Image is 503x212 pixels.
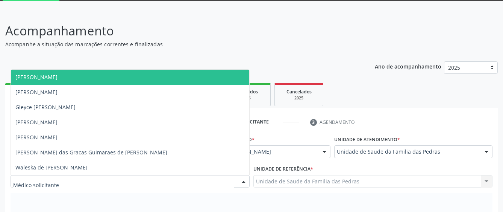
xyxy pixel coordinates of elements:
p: Acompanhamento [5,21,350,40]
span: [PERSON_NAME] [15,119,58,126]
span: Cancelados [286,88,312,95]
div: 2025 [280,95,318,101]
p: Ano de acompanhamento [375,61,441,71]
span: Unidade de Saude da Familia das Pedras [337,148,477,156]
span: [PERSON_NAME] [15,73,58,81]
span: [PERSON_NAME] [15,88,58,96]
span: Waleska de [PERSON_NAME] [15,164,88,171]
label: Unidade de atendimento [334,134,400,145]
span: [PERSON_NAME] das Gracas Guimaraes de [PERSON_NAME] [15,149,167,156]
span: [PERSON_NAME] [229,148,315,156]
label: Unidade de referência [253,163,313,175]
input: Médico solicitante [13,178,234,193]
span: [PERSON_NAME] [15,134,58,141]
p: Acompanhe a situação das marcações correntes e finalizadas [5,40,350,48]
span: Gleyce [PERSON_NAME] [15,104,76,111]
